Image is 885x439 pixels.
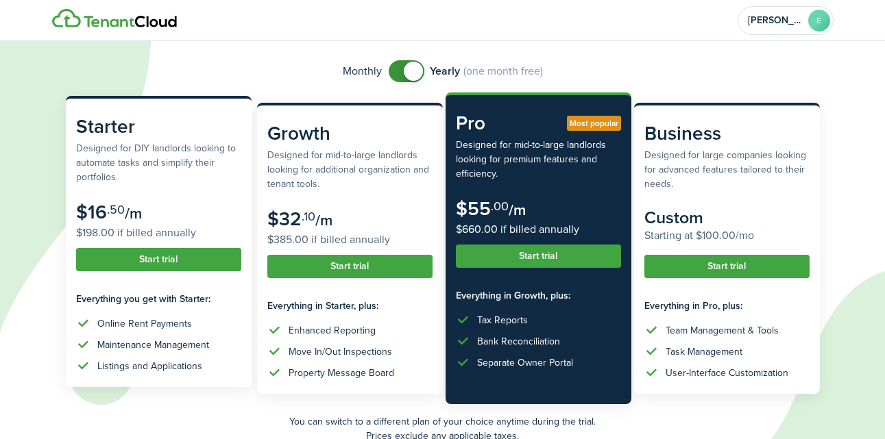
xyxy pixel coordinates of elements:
subscription-pricing-card-price-period: /m [315,209,332,231]
button: Open menu [738,6,834,35]
subscription-pricing-card-price-amount: $32 [267,205,302,233]
subscription-pricing-card-price-annual: $198.00 if billed annually [76,225,241,241]
subscription-pricing-card-price-period: /m [509,199,526,221]
subscription-pricing-card-title: Growth [267,119,433,148]
div: User-Interface Customization [666,366,788,380]
subscription-pricing-card-features-title: Everything you get with Starter: [76,292,241,306]
subscription-pricing-card-price-annual: $660.00 if billed annually [456,221,621,238]
div: Move In/Out Inspections [289,344,392,359]
subscription-pricing-card-title: Business [644,119,810,148]
button: Start trial [76,248,241,271]
subscription-pricing-card-features-title: Everything in Growth, plus: [456,288,621,303]
subscription-pricing-card-price-annual: Starting at $100.00/mo [644,227,810,244]
span: Monthly [343,63,382,79]
img: Logo [52,9,177,28]
div: Property Message Board [289,366,394,380]
div: Tax Reports [477,313,528,327]
div: Task Management [666,344,742,359]
subscription-pricing-card-price-cents: .10 [302,208,315,225]
subscription-pricing-card-description: Designed for mid-to-large landlords looking for additional organization and tenant tools. [267,148,433,191]
div: Separate Owner Portal [477,355,573,370]
subscription-pricing-card-description: Designed for large companies looking for advanced features tailored to their needs. [644,148,810,191]
div: Enhanced Reporting [289,323,376,338]
button: Start trial [267,255,433,278]
subscription-pricing-card-price-amount: $16 [76,198,107,226]
div: Listings and Applications [97,359,202,373]
subscription-pricing-card-description: Designed for mid-to-large landlords looking for premium features and efficiency. [456,138,621,181]
subscription-pricing-card-price-period: /m [125,202,142,225]
button: Start trial [456,244,621,268]
avatar-text: E [808,10,830,32]
span: Most popular [570,117,618,129]
subscription-pricing-card-features-title: Everything in Starter, plus: [267,299,433,313]
subscription-pricing-card-price-cents: .00 [491,197,509,215]
div: Online Rent Payments [97,316,192,331]
div: Maintenance Management [97,338,209,352]
subscription-pricing-card-price-cents: .50 [107,201,125,218]
subscription-pricing-card-features-title: Everything in Pro, plus: [644,299,810,313]
subscription-pricing-card-description: Designed for DIY landlords looking to automate tasks and simplify their portfolios. [76,141,241,184]
subscription-pricing-card-price-annual: $385.00 if billed annually [267,231,433,248]
div: Bank Reconciliation [477,334,560,349]
subscription-pricing-card-price-amount: $55 [456,195,491,223]
subscription-pricing-card-title: Pro [456,109,621,138]
subscription-pricing-card-title: Starter [76,112,241,141]
button: Start trial [644,255,810,278]
subscription-pricing-card-price-amount: Custom [644,205,703,230]
div: Team Management & Tools [666,323,779,338]
span: Emily [748,16,803,25]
